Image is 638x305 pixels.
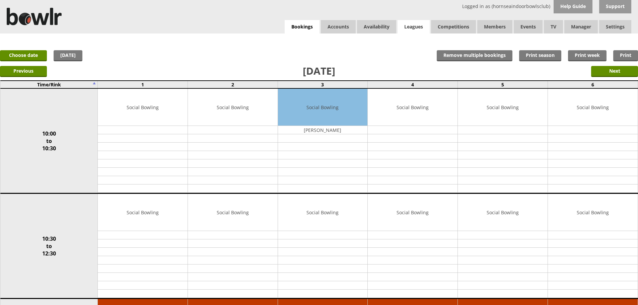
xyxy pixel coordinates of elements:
[0,194,98,299] td: 10:30 to 12:30
[0,88,98,194] td: 10:00 to 10:30
[278,89,368,126] td: Social Bowling
[98,89,188,126] td: Social Bowling
[368,194,457,231] td: Social Bowling
[431,20,476,33] a: Competitions
[514,20,543,33] a: Events
[437,50,512,61] input: Remove multiple bookings
[458,194,548,231] td: Social Bowling
[98,81,188,88] td: 1
[458,89,548,126] td: Social Bowling
[278,126,368,134] td: [PERSON_NAME]
[458,81,548,88] td: 5
[591,66,638,77] input: Next
[357,20,396,33] a: Availability
[564,20,598,33] span: Manager
[544,20,563,33] span: TV
[321,20,356,33] span: Accounts
[54,50,82,61] a: [DATE]
[519,50,561,61] a: Print season
[398,20,430,33] a: Leagues
[278,81,368,88] td: 3
[188,194,278,231] td: Social Bowling
[548,81,638,88] td: 6
[285,20,320,34] a: Bookings
[613,50,638,61] a: Print
[98,194,188,231] td: Social Bowling
[368,81,458,88] td: 4
[188,81,278,88] td: 2
[278,194,368,231] td: Social Bowling
[368,89,457,126] td: Social Bowling
[568,50,607,61] a: Print week
[548,89,638,126] td: Social Bowling
[548,194,638,231] td: Social Bowling
[188,89,278,126] td: Social Bowling
[599,20,631,33] span: Settings
[0,81,98,88] td: Time/Rink
[477,20,512,33] span: Members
